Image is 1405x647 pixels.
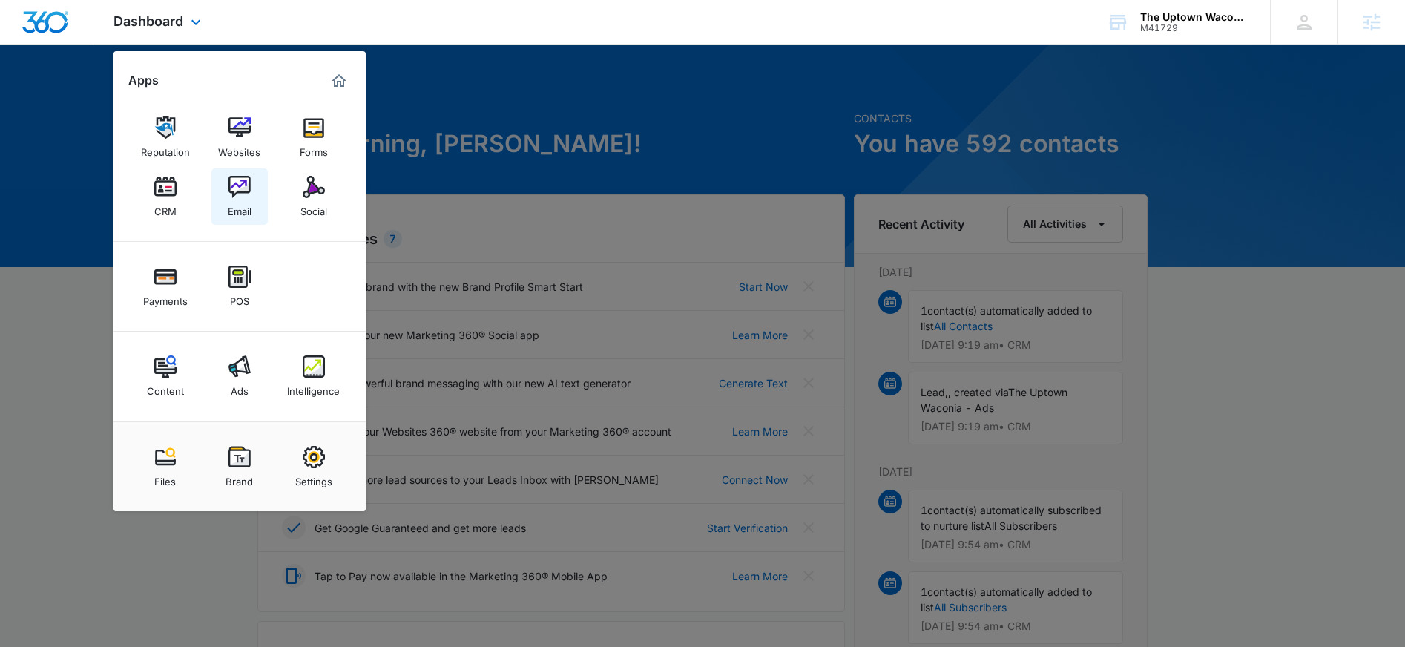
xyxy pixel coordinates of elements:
div: Content [147,378,184,397]
a: POS [211,258,268,315]
div: Payments [143,288,188,307]
span: Dashboard [113,13,183,29]
div: Settings [295,468,332,487]
a: Brand [211,439,268,495]
div: POS [230,288,249,307]
div: account name [1140,11,1248,23]
div: Social [300,198,327,217]
div: Forms [300,139,328,158]
h2: Apps [128,73,159,88]
div: account id [1140,23,1248,33]
a: Websites [211,109,268,165]
div: Websites [218,139,260,158]
a: Forms [286,109,342,165]
a: CRM [137,168,194,225]
div: Intelligence [287,378,340,397]
a: Files [137,439,194,495]
div: Email [228,198,251,217]
a: Reputation [137,109,194,165]
a: Content [137,348,194,404]
a: Social [286,168,342,225]
div: CRM [154,198,177,217]
div: Reputation [141,139,190,158]
a: Email [211,168,268,225]
a: Ads [211,348,268,404]
a: Payments [137,258,194,315]
a: Settings [286,439,342,495]
div: Brand [226,468,253,487]
div: Ads [231,378,249,397]
div: Files [154,468,176,487]
a: Intelligence [286,348,342,404]
a: Marketing 360® Dashboard [327,69,351,93]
